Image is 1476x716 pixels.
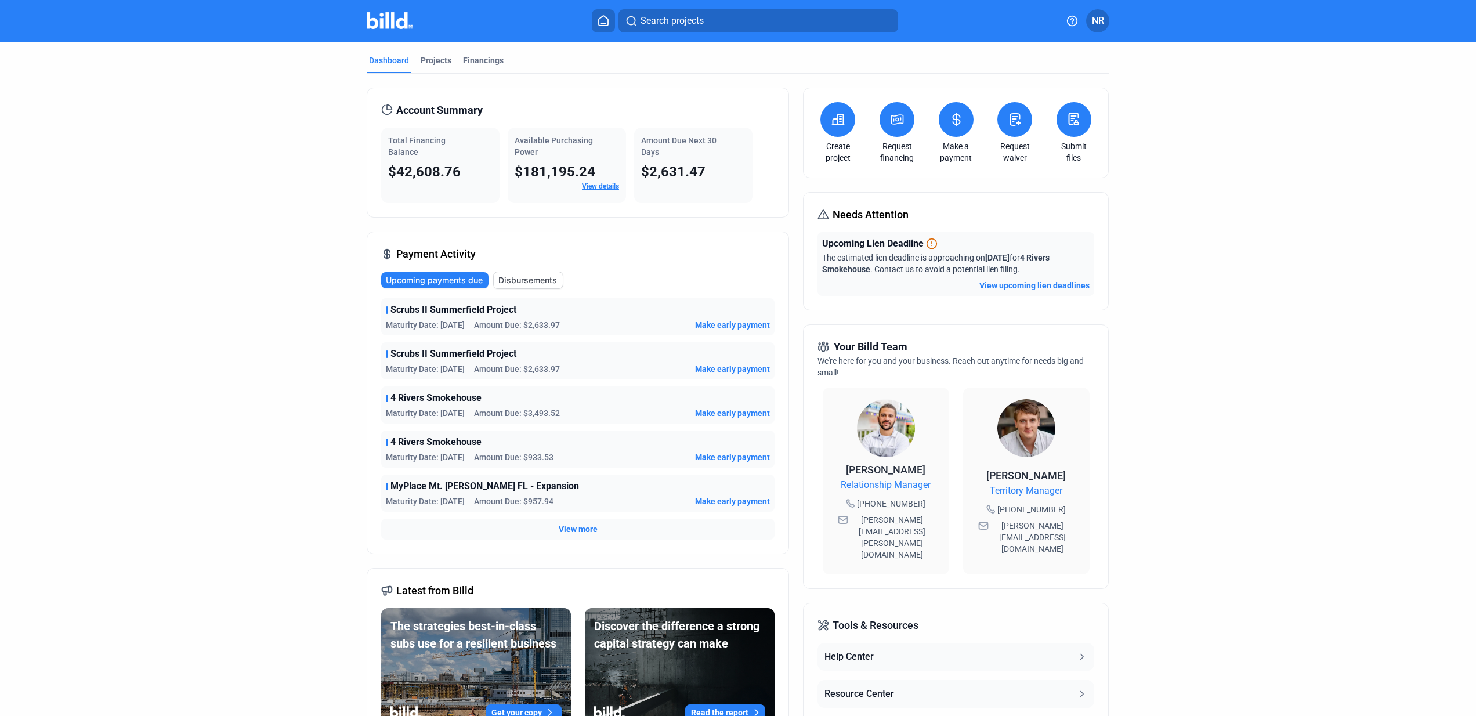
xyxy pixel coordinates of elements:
button: Make early payment [695,319,770,331]
span: Amount Due Next 30 Days [641,136,717,157]
div: Projects [421,55,451,66]
div: Dashboard [369,55,409,66]
span: Amount Due: $3,493.52 [474,407,560,419]
span: [DATE] [985,253,1010,262]
span: $181,195.24 [515,164,595,180]
span: Search projects [641,14,704,28]
button: Search projects [618,9,898,32]
span: Upcoming payments due [386,274,483,286]
span: Scrubs II Summerfield Project [390,347,516,361]
button: Resource Center [817,680,1094,708]
button: Make early payment [695,496,770,507]
span: Payment Activity [396,246,476,262]
span: Amount Due: $933.53 [474,451,553,463]
span: Your Billd Team [834,339,907,355]
span: Amount Due: $957.94 [474,496,553,507]
div: The strategies best-in-class subs use for a resilient business [390,617,562,652]
img: Territory Manager [997,399,1055,457]
button: Disbursements [493,272,563,289]
button: Make early payment [695,363,770,375]
a: Make a payment [936,140,976,164]
button: NR [1086,9,1109,32]
span: 4 Rivers Smokehouse [390,435,482,449]
a: Request waiver [994,140,1035,164]
span: Amount Due: $2,633.97 [474,319,560,331]
span: Maturity Date: [DATE] [386,407,465,419]
button: View upcoming lien deadlines [979,280,1090,291]
span: We're here for you and your business. Reach out anytime for needs big and small! [817,356,1084,377]
span: Latest from Billd [396,583,473,599]
span: [PERSON_NAME][EMAIL_ADDRESS][DOMAIN_NAME] [991,520,1075,555]
span: [PERSON_NAME] [986,469,1066,482]
a: Create project [817,140,858,164]
span: MyPlace Mt. [PERSON_NAME] FL - Expansion [390,479,579,493]
a: Request financing [877,140,917,164]
button: View more [559,523,598,535]
span: Scrubs II Summerfield Project [390,303,516,317]
span: [PERSON_NAME] [846,464,925,476]
span: Amount Due: $2,633.97 [474,363,560,375]
span: Tools & Resources [833,617,918,634]
span: $2,631.47 [641,164,706,180]
span: 4 Rivers Smokehouse [390,391,482,405]
span: Available Purchasing Power [515,136,593,157]
span: [PHONE_NUMBER] [997,504,1066,515]
img: Billd Company Logo [367,12,413,29]
button: Upcoming payments due [381,272,489,288]
span: Account Summary [396,102,483,118]
span: [PERSON_NAME][EMAIL_ADDRESS][PERSON_NAME][DOMAIN_NAME] [851,514,934,560]
span: Disbursements [498,274,557,286]
div: Discover the difference a strong capital strategy can make [594,617,765,652]
span: NR [1092,14,1104,28]
button: Make early payment [695,407,770,419]
a: Submit files [1054,140,1094,164]
div: Help Center [824,650,874,664]
div: Resource Center [824,687,894,701]
button: Make early payment [695,451,770,463]
span: The estimated lien deadline is approaching on for . Contact us to avoid a potential lien filing. [822,253,1050,274]
div: Financings [463,55,504,66]
span: Maturity Date: [DATE] [386,496,465,507]
span: [PHONE_NUMBER] [857,498,925,509]
span: Relationship Manager [841,478,931,492]
span: Territory Manager [990,484,1062,498]
button: Help Center [817,643,1094,671]
span: Upcoming Lien Deadline [822,237,924,251]
span: Maturity Date: [DATE] [386,363,465,375]
span: Maturity Date: [DATE] [386,451,465,463]
span: Maturity Date: [DATE] [386,319,465,331]
span: Needs Attention [833,207,909,223]
a: View details [582,182,619,190]
span: Total Financing Balance [388,136,446,157]
span: $42,608.76 [388,164,461,180]
img: Relationship Manager [857,399,915,457]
